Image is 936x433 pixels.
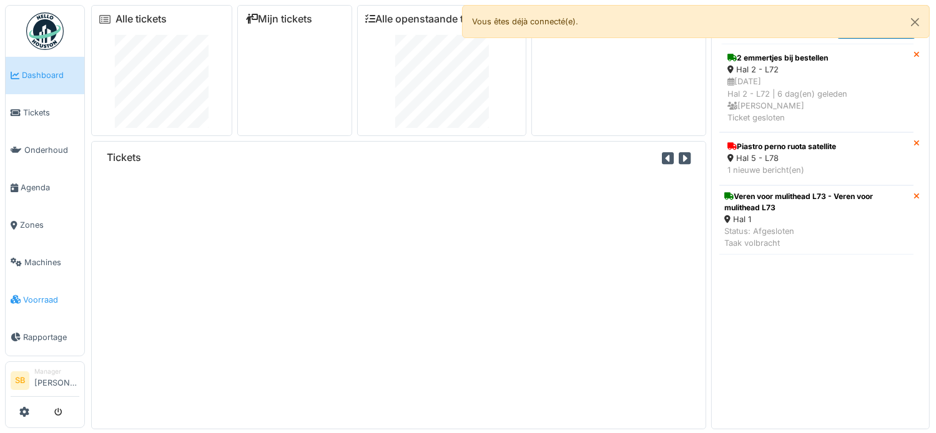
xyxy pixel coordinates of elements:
[719,132,914,185] a: Piastro perno ruota satellite Hal 5 - L78 1 nieuwe bericht(en)
[724,191,909,213] div: Veren voor mulithead L73 - Veren voor mulithead L73
[724,225,909,249] div: Status: Afgesloten Taak volbracht
[724,213,909,225] div: Hal 1
[23,331,79,343] span: Rapportage
[24,256,79,268] span: Machines
[365,13,486,25] a: Alle openstaande taken
[245,13,312,25] a: Mijn tickets
[26,12,64,50] img: Badge_color-CXgf-gQk.svg
[6,244,84,281] a: Machines
[6,57,84,94] a: Dashboard
[719,44,914,132] a: 2 emmertjes bij bestellen Hal 2 - L72 [DATE]Hal 2 - L72 | 6 dag(en) geleden [PERSON_NAME]Ticket g...
[23,294,79,306] span: Voorraad
[727,164,905,176] div: 1 nieuwe bericht(en)
[6,318,84,356] a: Rapportage
[22,69,79,81] span: Dashboard
[727,141,905,152] div: Piastro perno ruota satellite
[24,144,79,156] span: Onderhoud
[6,207,84,244] a: Zones
[719,185,914,255] a: Veren voor mulithead L73 - Veren voor mulithead L73 Hal 1 Status: AfgeslotenTaak volbracht
[727,52,905,64] div: 2 emmertjes bij bestellen
[11,371,29,390] li: SB
[727,75,905,124] div: [DATE] Hal 2 - L72 | 6 dag(en) geleden [PERSON_NAME] Ticket gesloten
[462,5,930,38] div: Vous êtes déjà connecté(e).
[6,132,84,169] a: Onderhoud
[20,219,79,231] span: Zones
[727,152,905,164] div: Hal 5 - L78
[11,367,79,397] a: SB Manager[PERSON_NAME]
[34,367,79,376] div: Manager
[23,107,79,119] span: Tickets
[6,94,84,132] a: Tickets
[6,281,84,318] a: Voorraad
[107,152,141,163] h6: Tickets
[727,64,905,75] div: Hal 2 - L72
[34,367,79,394] li: [PERSON_NAME]
[901,6,929,39] button: Close
[21,182,79,193] span: Agenda
[6,169,84,207] a: Agenda
[116,13,167,25] a: Alle tickets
